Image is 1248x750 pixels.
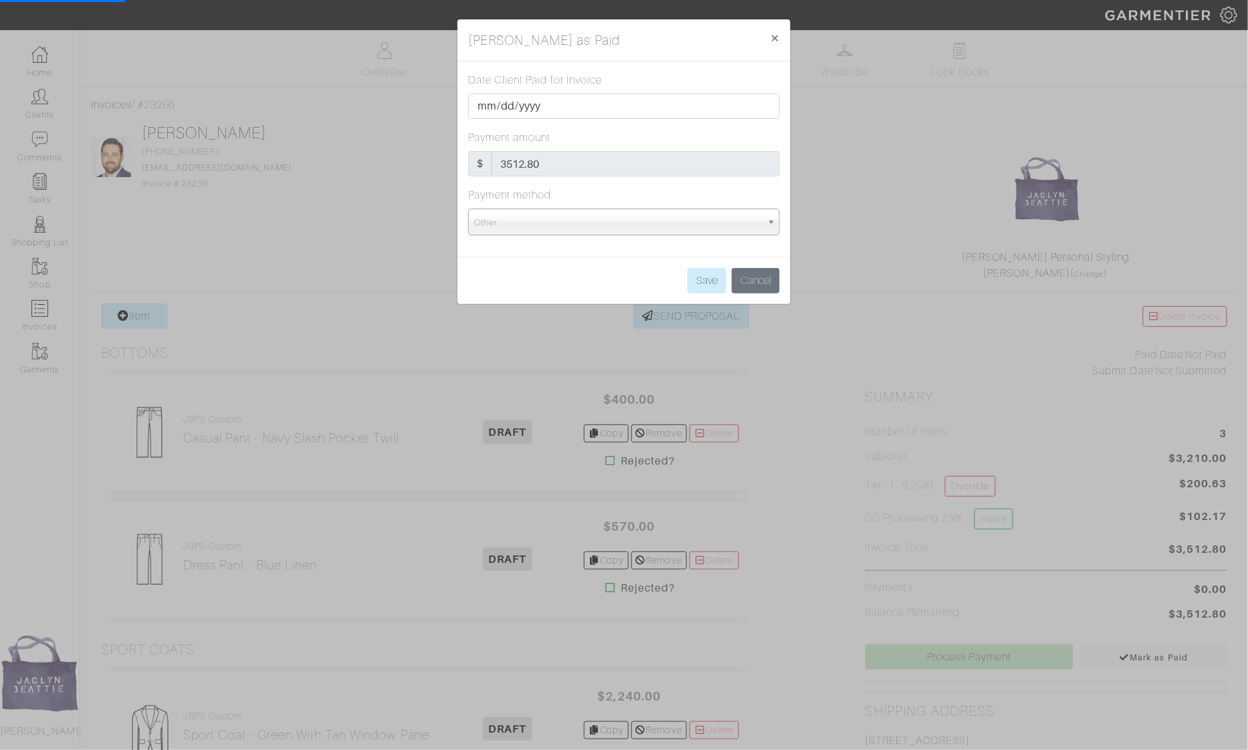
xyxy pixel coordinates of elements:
[474,209,762,236] span: Other
[468,30,620,50] h5: [PERSON_NAME] as Paid
[688,268,726,293] input: Save
[468,130,551,146] label: Payment amount
[468,72,602,88] label: Date Client Paid for Invoice
[732,268,780,293] button: Cancel
[770,29,780,47] span: ×
[759,19,791,57] button: Close
[468,187,552,203] label: Payment method
[468,151,492,176] div: $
